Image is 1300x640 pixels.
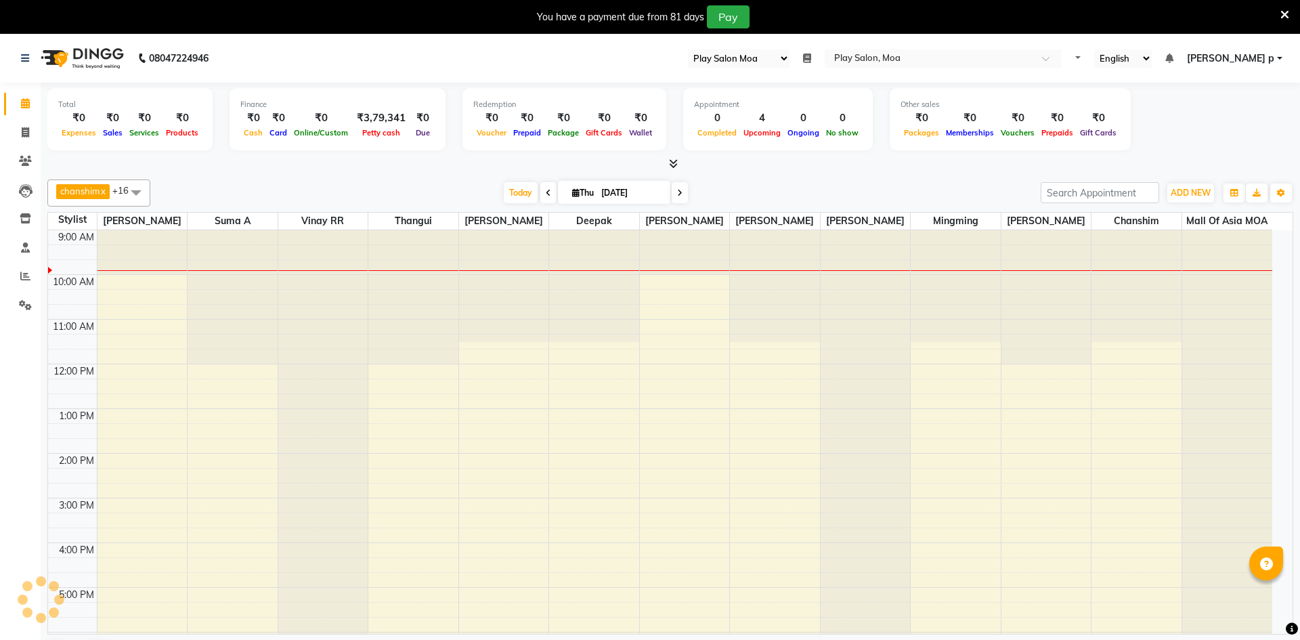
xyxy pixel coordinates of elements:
[459,213,549,230] span: [PERSON_NAME]
[411,110,435,126] div: ₹0
[1091,213,1182,230] span: chanshim
[56,588,97,602] div: 5:00 PM
[473,99,655,110] div: Redemption
[1171,188,1211,198] span: ADD NEW
[911,213,1001,230] span: mingming
[100,110,126,126] div: ₹0
[240,99,435,110] div: Finance
[544,128,582,137] span: Package
[56,454,97,468] div: 2:00 PM
[694,128,740,137] span: Completed
[412,128,433,137] span: Due
[549,213,639,230] span: Deepak
[97,213,188,230] span: [PERSON_NAME]
[694,110,740,126] div: 0
[368,213,458,230] span: Thangui
[359,128,404,137] span: Petty cash
[48,213,97,227] div: Stylist
[473,128,510,137] span: Voucher
[569,188,597,198] span: Thu
[510,128,544,137] span: Prepaid
[942,128,997,137] span: Memberships
[58,99,202,110] div: Total
[997,110,1038,126] div: ₹0
[1182,213,1272,230] span: Mall of Asia MOA
[823,110,862,126] div: 0
[901,110,942,126] div: ₹0
[1001,213,1091,230] span: [PERSON_NAME]
[730,213,820,230] span: [PERSON_NAME]
[1167,184,1214,202] button: ADD NEW
[821,213,911,230] span: [PERSON_NAME]
[504,182,538,203] span: Today
[60,186,100,196] span: chanshim
[100,186,106,196] a: x
[56,409,97,423] div: 1:00 PM
[1041,182,1159,203] input: Search Appointment
[901,128,942,137] span: Packages
[626,128,655,137] span: Wallet
[188,213,278,230] span: Suma A
[997,128,1038,137] span: Vouchers
[544,110,582,126] div: ₹0
[162,110,202,126] div: ₹0
[901,99,1120,110] div: Other sales
[694,99,862,110] div: Appointment
[1038,128,1077,137] span: Prepaids
[266,128,290,137] span: Card
[149,39,209,77] b: 08047224946
[56,498,97,513] div: 3:00 PM
[510,110,544,126] div: ₹0
[1077,110,1120,126] div: ₹0
[50,275,97,289] div: 10:00 AM
[626,110,655,126] div: ₹0
[278,213,368,230] span: Vinay RR
[50,320,97,334] div: 11:00 AM
[290,128,351,137] span: Online/Custom
[351,110,411,126] div: ₹3,79,341
[240,110,266,126] div: ₹0
[100,128,126,137] span: Sales
[126,128,162,137] span: Services
[35,39,127,77] img: logo
[51,364,97,379] div: 12:00 PM
[740,110,784,126] div: 4
[597,183,665,203] input: 2025-09-04
[266,110,290,126] div: ₹0
[112,185,139,196] span: +16
[473,110,510,126] div: ₹0
[942,110,997,126] div: ₹0
[582,110,626,126] div: ₹0
[58,110,100,126] div: ₹0
[56,543,97,557] div: 4:00 PM
[640,213,730,230] span: [PERSON_NAME]
[56,230,97,244] div: 9:00 AM
[784,128,823,137] span: Ongoing
[1187,51,1274,66] span: [PERSON_NAME] p
[582,128,626,137] span: Gift Cards
[1038,110,1077,126] div: ₹0
[126,110,162,126] div: ₹0
[162,128,202,137] span: Products
[537,10,704,24] div: You have a payment due from 81 days
[58,128,100,137] span: Expenses
[823,128,862,137] span: No show
[1077,128,1120,137] span: Gift Cards
[784,110,823,126] div: 0
[240,128,266,137] span: Cash
[707,5,750,28] button: Pay
[740,128,784,137] span: Upcoming
[290,110,351,126] div: ₹0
